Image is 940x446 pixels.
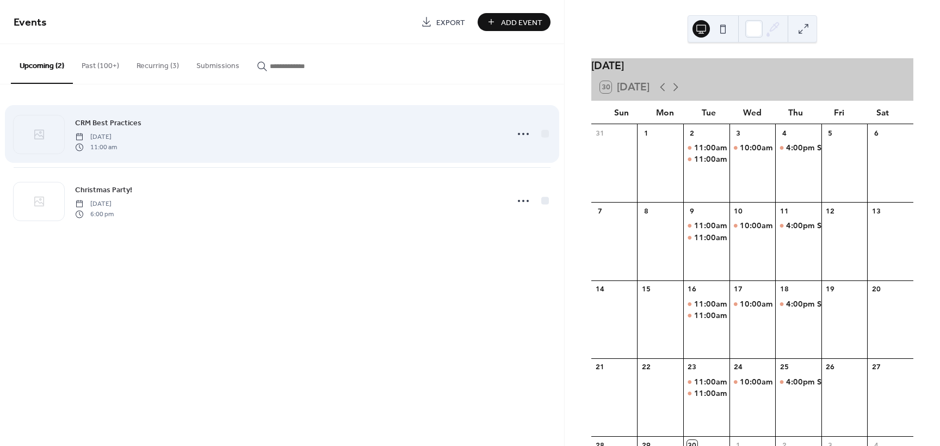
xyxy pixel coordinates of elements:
div: 15 [641,284,651,294]
div: NO BDT! [683,142,729,153]
div: NO BDT! [729,142,762,153]
span: 10:00am [740,376,775,387]
div: Sierra Training Ask Me Anything [775,298,821,309]
span: [DATE] [75,199,114,209]
span: 11:00 am [75,142,117,152]
span: [DATE] [75,132,117,142]
span: 11:00am [694,154,729,164]
div: 23 [687,362,697,372]
span: 11:00am [694,232,729,243]
span: 4:00pm [786,220,817,231]
div: Sierra Training Ask Me Anything [817,298,933,309]
span: 11:00am [694,388,729,399]
button: Recurring (3) [128,44,188,83]
span: 11:00am [694,220,729,231]
div: Tue [687,101,731,124]
div: Sierra Training Ask Me Anything [775,142,892,153]
div: Brian Blackley w/Regions! [683,376,729,387]
div: Sierra Training Ask Me Anything [775,142,821,153]
div: Sierra Training Ask Me Anything [729,388,846,399]
span: 11:00am [694,376,729,387]
div: 21 [595,362,605,372]
div: 22 [641,362,651,372]
div: Sierra Best Practices [683,298,729,309]
div: 19 [825,284,835,294]
span: Events [14,12,47,33]
div: Sierra Training Ask Me Anything [729,298,776,309]
div: [DATE] [591,58,913,74]
div: Sierra Best Practices [729,298,805,309]
div: Forms Review with Craig! [683,220,729,231]
div: 8 [641,206,651,216]
div: Sierra Training Ask Me Anything [817,142,933,153]
div: 11 [779,206,789,216]
div: 3 [733,128,743,138]
button: Submissions [188,44,248,83]
span: 10:00am [740,142,775,153]
div: 25 [779,362,789,372]
div: 9 [687,206,697,216]
div: Forms Review with [PERSON_NAME]! [729,220,865,231]
div: Sierra Training Ask Me Anything [775,298,892,309]
div: 14 [595,284,605,294]
div: [PERSON_NAME] w/Regions! [729,376,835,387]
span: 4:00pm [786,376,817,387]
span: Export [436,17,465,28]
div: 1 [641,128,651,138]
span: Add Event [501,17,542,28]
div: 13 [871,206,881,216]
div: 16 [687,284,697,294]
div: Sierra Training Ask Me Anything [683,232,729,243]
div: Sierra Training Ask Me Anything [775,220,821,231]
a: Christmas Party! [75,184,132,196]
a: CRM Best Practices [75,117,141,129]
div: 12 [825,206,835,216]
span: Christmas Party! [75,185,132,196]
div: 18 [779,284,789,294]
div: 6 [871,128,881,138]
div: Sun [600,101,644,124]
div: 20 [871,284,881,294]
div: Sierra Training Ask Me Anything [729,376,776,387]
span: 4:00pm [786,298,817,309]
div: 7 [595,206,605,216]
div: Sierra Training Ask Me Anything [817,376,933,387]
div: Sierra Training Ask Me Anything [775,220,892,231]
div: Sierra Training Ask Me Anything [683,388,729,399]
div: Wed [731,101,774,124]
span: 11:00am [694,298,729,309]
span: CRM Best Practices [75,118,141,129]
div: 2 [687,128,697,138]
div: Sierra Training Ask Me Anything [683,154,729,164]
button: Past (100+) [73,44,128,83]
div: 24 [733,362,743,372]
span: 10:00am [740,220,775,231]
div: Mon [644,101,687,124]
div: 17 [733,284,743,294]
div: 26 [825,362,835,372]
div: Sierra Training Ask Me Anything [729,310,846,321]
div: Sierra Training Ask Me Anything [683,310,729,321]
div: 10 [733,206,743,216]
span: 6:00 pm [75,209,114,219]
div: Sierra Training Ask Me Anything [729,232,846,243]
button: Upcoming (2) [11,44,73,84]
div: 5 [825,128,835,138]
div: 4 [779,128,789,138]
div: Sierra Training Ask Me Anything [775,376,821,387]
div: 27 [871,362,881,372]
button: Add Event [478,13,551,31]
span: 10:00am [740,298,775,309]
span: 11:00am [694,310,729,321]
div: Sierra Training Ask Me Anything [775,376,892,387]
div: Sierra Training Ask Me Anything [729,220,776,231]
a: Export [413,13,473,31]
div: Sierra Training Ask Me Anything [729,154,846,164]
div: Sierra Training Ask Me Anything [729,142,776,153]
span: 11:00am [694,142,729,153]
div: Thu [774,101,818,124]
div: Sat [861,101,905,124]
span: 4:00pm [786,142,817,153]
div: Sierra Training Ask Me Anything [817,220,933,231]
